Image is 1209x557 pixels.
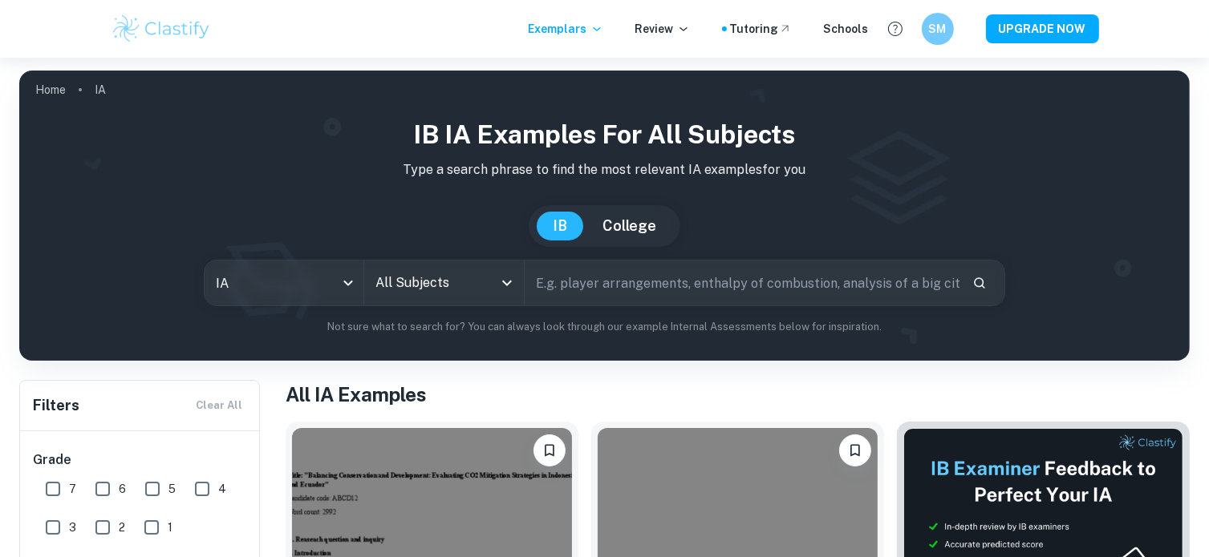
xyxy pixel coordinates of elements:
button: Bookmark [534,434,566,466]
div: IA [205,260,363,305]
a: Schools [824,20,869,38]
p: Type a search phrase to find the most relevant IA examples for you [32,160,1177,180]
button: SM [922,13,954,45]
span: 3 [69,519,76,536]
p: Exemplars [529,20,603,38]
button: College [586,212,672,240]
h1: All IA Examples [286,380,1190,409]
p: Not sure what to search for? You can always look through our example Internal Assessments below f... [32,319,1177,335]
img: profile cover [19,71,1190,361]
h6: SM [928,20,947,38]
span: 4 [218,480,226,498]
button: Help and Feedback [882,15,909,42]
button: Open [496,272,518,294]
h1: IB IA examples for all subjects [32,115,1177,154]
button: UPGRADE NOW [986,14,1099,43]
span: 6 [119,480,126,498]
span: 1 [168,519,172,536]
p: IA [95,81,106,99]
a: Tutoring [730,20,792,38]
span: 2 [119,519,125,536]
a: Home [35,79,66,101]
button: Search [966,269,993,297]
input: E.g. player arrangements, enthalpy of combustion, analysis of a big city... [525,260,959,305]
button: IB [537,212,583,240]
span: 7 [69,480,76,498]
h6: Grade [33,450,248,470]
button: Bookmark [839,434,871,466]
h6: Filters [33,394,79,417]
img: Clastify logo [111,13,213,45]
span: 5 [168,480,176,498]
p: Review [635,20,690,38]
